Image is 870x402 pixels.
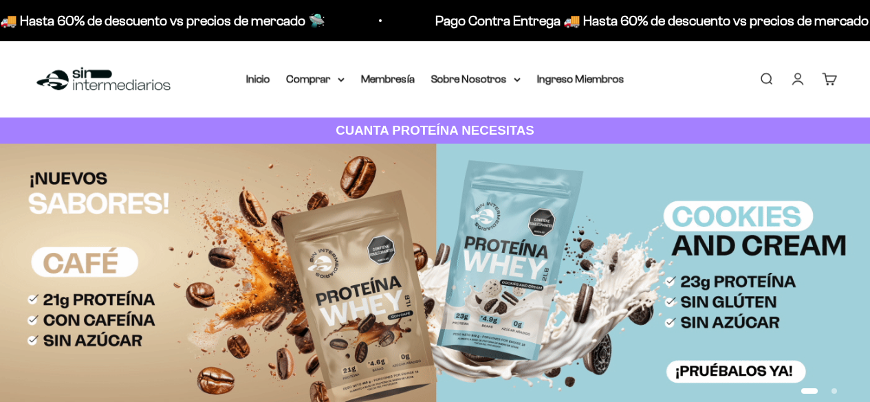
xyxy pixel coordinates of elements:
[537,73,624,85] a: Ingreso Miembros
[431,70,521,88] summary: Sobre Nosotros
[361,73,415,85] a: Membresía
[246,73,270,85] a: Inicio
[287,70,345,88] summary: Comprar
[336,123,534,137] strong: CUANTA PROTEÍNA NECESITAS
